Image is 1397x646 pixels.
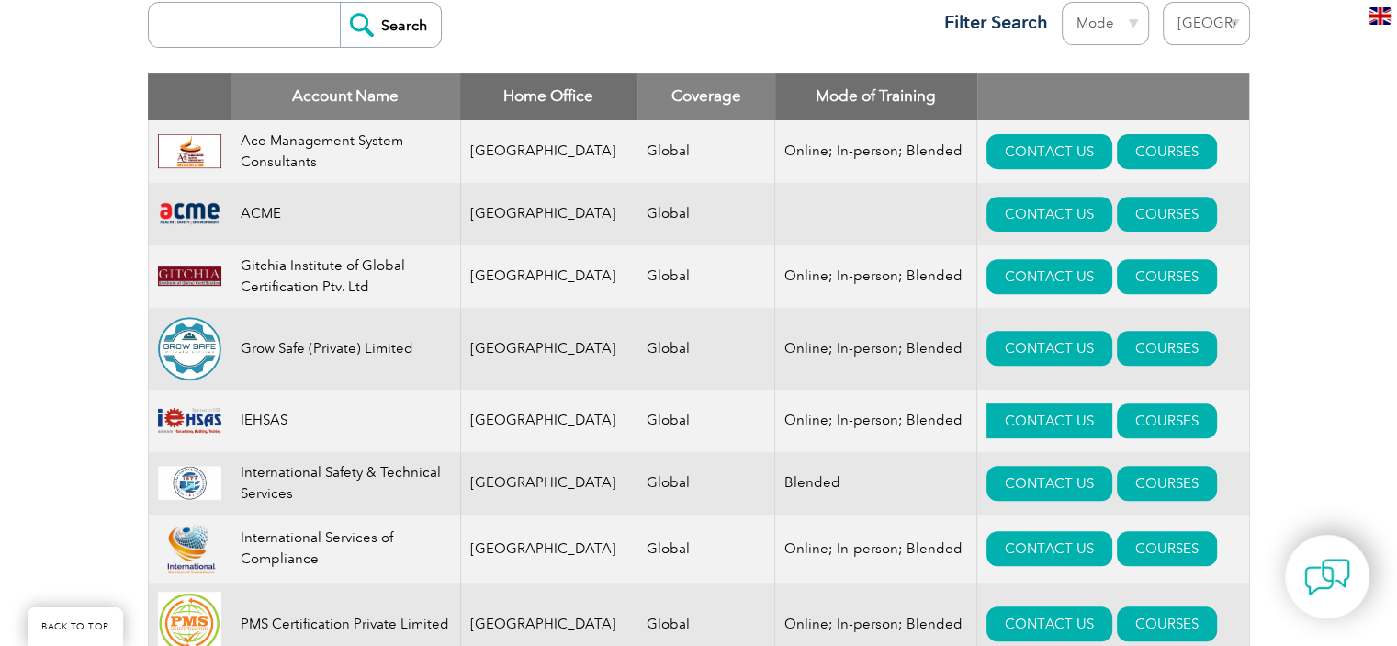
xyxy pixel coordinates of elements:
[986,259,1112,294] a: CONTACT US
[986,331,1112,366] a: CONTACT US
[231,120,460,183] td: Ace Management System Consultants
[637,308,775,390] td: Global
[775,245,977,308] td: Online; In-person; Blended
[1304,554,1350,600] img: contact-chat.png
[460,120,637,183] td: [GEOGRAPHIC_DATA]
[1117,197,1217,232] a: COURSES
[158,317,221,380] img: 135759db-fb26-f011-8c4d-00224895b3bc-logo.png
[775,73,977,120] th: Mode of Training: activate to sort column ascending
[158,266,221,287] img: c8bed0e6-59d5-ee11-904c-002248931104-logo.png
[637,390,775,452] td: Global
[231,73,460,120] th: Account Name: activate to sort column descending
[775,390,977,452] td: Online; In-person; Blended
[460,308,637,390] td: [GEOGRAPHIC_DATA]
[460,73,637,120] th: Home Office: activate to sort column ascending
[986,197,1112,232] a: CONTACT US
[1369,7,1391,25] img: en
[28,607,123,646] a: BACK TO TOP
[986,134,1112,169] a: CONTACT US
[1117,606,1217,641] a: COURSES
[637,73,775,120] th: Coverage: activate to sort column ascending
[775,452,977,515] td: Blended
[158,466,221,501] img: 0d58a1d0-3c89-ec11-8d20-0022481579a4-logo.png
[1117,259,1217,294] a: COURSES
[231,308,460,390] td: Grow Safe (Private) Limited
[231,245,460,308] td: Gitchia Institute of Global Certification Ptv. Ltd
[460,515,637,584] td: [GEOGRAPHIC_DATA]
[775,515,977,584] td: Online; In-person; Blended
[231,452,460,515] td: International Safety & Technical Services
[231,515,460,584] td: International Services of Compliance
[340,3,441,47] input: Search
[158,200,221,227] img: 0f03f964-e57c-ec11-8d20-002248158ec2-logo.png
[460,183,637,245] td: [GEOGRAPHIC_DATA]
[1117,531,1217,566] a: COURSES
[977,73,1249,120] th: : activate to sort column ascending
[637,245,775,308] td: Global
[986,606,1112,641] a: CONTACT US
[637,183,775,245] td: Global
[637,515,775,584] td: Global
[986,466,1112,501] a: CONTACT US
[775,308,977,390] td: Online; In-person; Blended
[158,524,221,574] img: 6b4695af-5fa9-ee11-be37-00224893a058-logo.png
[231,390,460,452] td: IEHSAS
[933,11,1048,34] h3: Filter Search
[637,120,775,183] td: Global
[460,390,637,452] td: [GEOGRAPHIC_DATA]
[775,120,977,183] td: Online; In-person; Blended
[460,245,637,308] td: [GEOGRAPHIC_DATA]
[158,403,221,438] img: d1ae17d9-8e6d-ee11-9ae6-000d3ae1a86f-logo.png
[1117,134,1217,169] a: COURSES
[986,531,1112,566] a: CONTACT US
[158,134,221,169] img: 306afd3c-0a77-ee11-8179-000d3ae1ac14-logo.jpg
[460,452,637,515] td: [GEOGRAPHIC_DATA]
[231,183,460,245] td: ACME
[1117,466,1217,501] a: COURSES
[1117,403,1217,438] a: COURSES
[637,452,775,515] td: Global
[1117,331,1217,366] a: COURSES
[986,403,1112,438] a: CONTACT US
